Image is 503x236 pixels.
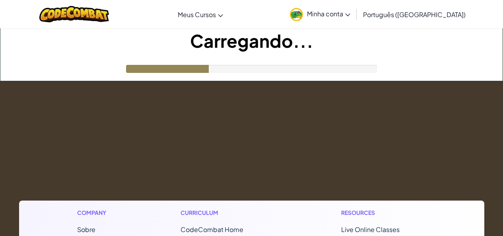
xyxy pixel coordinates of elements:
a: Minha conta [286,2,354,27]
a: Português ([GEOGRAPHIC_DATA]) [359,4,470,25]
img: CodeCombat logo [39,6,109,22]
span: Minha conta [307,10,350,18]
span: Português ([GEOGRAPHIC_DATA]) [363,10,466,19]
h1: Company [77,209,116,217]
h1: Carregando... [0,28,503,53]
span: CodeCombat Home [181,225,243,234]
img: avatar [290,8,303,21]
span: Meus Cursos [178,10,216,19]
a: Meus Cursos [174,4,227,25]
a: Sobre [77,225,95,234]
a: Live Online Classes [341,225,400,234]
h1: Curriculum [181,209,277,217]
h1: Resources [341,209,426,217]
